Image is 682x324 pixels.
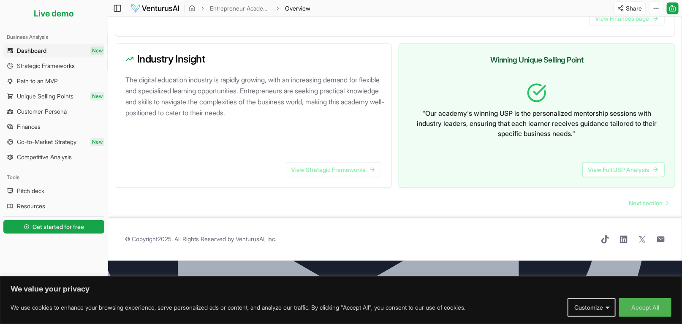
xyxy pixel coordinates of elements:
[286,162,381,177] a: View Strategic Frameworks
[17,77,58,85] span: Path to an MVP
[3,199,104,213] a: Resources
[90,92,104,101] span: New
[125,54,381,64] h3: Industry Insight
[130,3,180,14] img: logo
[90,46,104,55] span: New
[626,4,642,13] span: Share
[3,30,104,44] div: Business Analysis
[236,236,275,243] a: VenturusAI, Inc
[90,138,104,146] span: New
[17,138,76,146] span: Go-to-Market Strategy
[3,105,104,118] a: Customer Persona
[17,123,41,131] span: Finances
[210,4,271,13] a: Entrepreneur Academy
[3,44,104,57] a: DashboardNew
[3,184,104,198] a: Pitch deck
[189,4,310,13] nav: breadcrumb
[568,298,616,317] button: Customize
[17,92,73,101] span: Unique Selling Points
[619,298,671,317] button: Accept All
[125,74,385,118] p: The digital education industry is rapidly growing, with an increasing demand for flexible and spe...
[3,120,104,133] a: Finances
[17,46,46,55] span: Dashboard
[590,11,665,26] a: View Finances page
[622,195,675,212] nav: pagination
[622,195,675,212] a: Go to next page
[614,2,646,15] button: Share
[3,218,104,235] a: Get started for free
[11,302,465,313] p: We use cookies to enhance your browsing experience, serve personalized ads or content, and analyz...
[3,150,104,164] a: Competitive Analysis
[285,4,310,13] span: Overview
[17,153,72,161] span: Competitive Analysis
[17,202,45,210] span: Resources
[3,220,104,234] button: Get started for free
[3,171,104,184] div: Tools
[3,74,104,88] a: Path to an MVP
[3,59,104,73] a: Strategic Frameworks
[416,108,658,139] p: " Our academy's winning USP is the personalized mentorship sessions with industry leaders, ensuri...
[629,199,663,207] span: Next section
[125,235,276,244] span: © Copyright 2025 . All Rights Reserved by .
[11,284,671,294] p: We value your privacy
[17,62,75,70] span: Strategic Frameworks
[17,107,67,116] span: Customer Persona
[582,162,665,177] a: View Full USP Analysis
[33,223,84,231] span: Get started for free
[17,187,44,195] span: Pitch deck
[3,90,104,103] a: Unique Selling PointsNew
[3,135,104,149] a: Go-to-Market StrategyNew
[409,54,665,66] h3: Winning Unique Selling Point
